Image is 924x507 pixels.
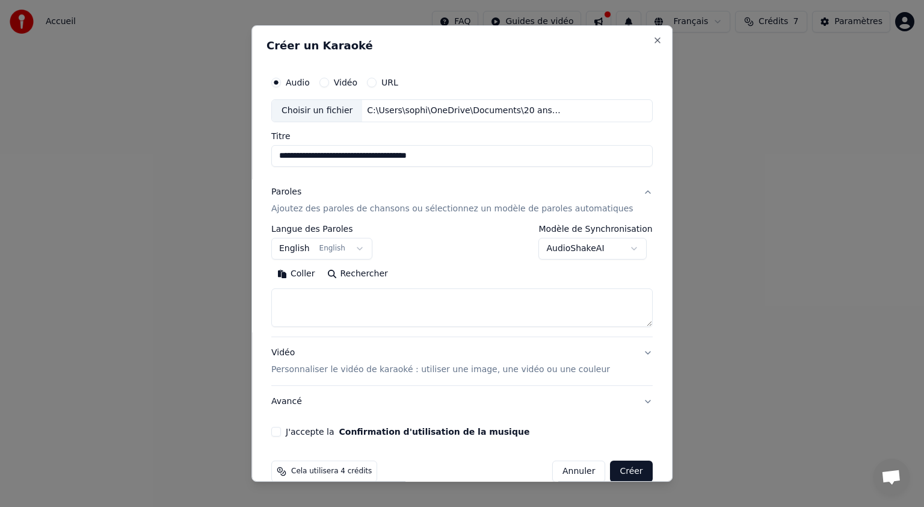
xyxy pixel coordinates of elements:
[271,337,653,385] button: VidéoPersonnaliser le vidéo de karaoké : utiliser une image, une vidéo ou une couleur
[272,100,362,122] div: Choisir un fichier
[271,132,653,140] label: Titre
[271,264,321,284] button: Coller
[291,467,372,476] span: Cela utilisera 4 crédits
[271,176,653,225] button: ParolesAjoutez des paroles de chansons ou sélectionnez un modèle de paroles automatiques
[381,78,398,87] label: URL
[321,264,394,284] button: Rechercher
[271,203,633,215] p: Ajoutez des paroles de chansons ou sélectionnez un modèle de paroles automatiques
[271,386,653,417] button: Avancé
[266,40,658,51] h2: Créer un Karaoké
[339,428,530,436] button: J'accepte la
[271,347,610,376] div: Vidéo
[271,225,372,233] label: Langue des Paroles
[286,78,310,87] label: Audio
[271,364,610,376] p: Personnaliser le vidéo de karaoké : utiliser une image, une vidéo ou une couleur
[552,461,605,482] button: Annuler
[363,105,567,117] div: C:\Users\sophi\OneDrive\Documents\20 ans BR AUDIT\Karaoké Cette année-là - [PERSON_NAME].mp3
[611,461,653,482] button: Créer
[271,225,653,337] div: ParolesAjoutez des paroles de chansons ou sélectionnez un modèle de paroles automatiques
[271,186,301,198] div: Paroles
[286,428,529,436] label: J'accepte la
[539,225,653,233] label: Modèle de Synchronisation
[334,78,357,87] label: Vidéo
